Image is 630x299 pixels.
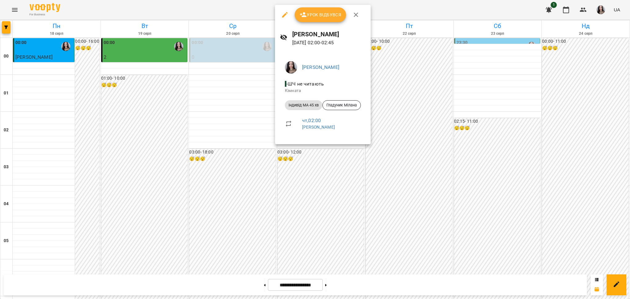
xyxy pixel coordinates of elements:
span: Урок відбувся [300,11,341,18]
a: [PERSON_NAME] [302,125,335,130]
h6: [PERSON_NAME] [292,30,366,39]
p: Кімната [285,88,361,94]
button: Урок відбувся [295,7,346,22]
a: чт , 02:00 [302,118,321,123]
div: Гладуник Мілана [322,100,361,110]
span: - ШЧ не читають [285,81,325,87]
img: 23d2127efeede578f11da5c146792859.jpg [285,61,297,74]
span: Гладуник Мілана [323,102,361,108]
p: [DATE] 02:00 - 02:45 [292,39,366,46]
a: [PERSON_NAME] [302,64,339,70]
span: індивід МА 45 хв [285,102,322,108]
